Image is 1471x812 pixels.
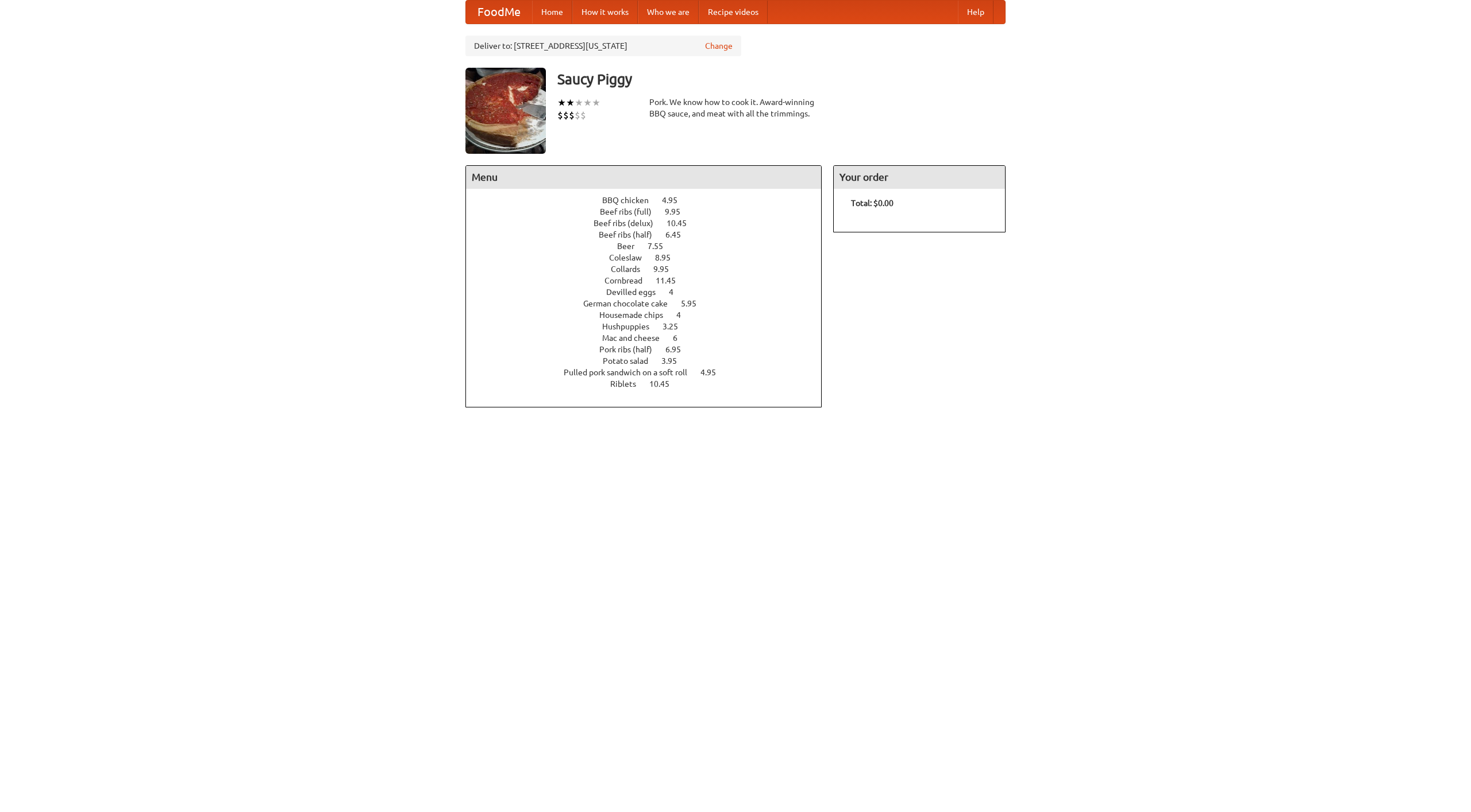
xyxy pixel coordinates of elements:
a: Coleslaw 8.95 [609,253,692,262]
a: Pork ribs (half) 6.95 [599,345,702,354]
span: Pork ribs (half) [599,345,664,354]
span: Coleslaw [609,253,653,262]
a: Home [532,1,572,24]
span: Beef ribs (half) [599,230,664,239]
a: German chocolate cake 5.95 [583,299,718,308]
li: ★ [557,96,566,109]
a: Who we are [638,1,699,24]
span: 10.45 [649,379,681,388]
a: FoodMe [466,1,532,24]
b: Total: $0.00 [851,199,894,208]
a: Pulled pork sandwich on a soft roll 4.95 [564,368,737,377]
li: $ [569,109,575,122]
span: German chocolate cake [583,299,679,308]
a: Housemade chips 4 [599,310,702,320]
span: 6.95 [665,345,692,354]
h4: Menu [466,166,821,189]
li: ★ [583,96,592,109]
span: 11.45 [656,276,687,285]
img: angular.jpg [465,68,546,154]
div: Pork. We know how to cook it. Award-winning BBQ sauce, and meat with all the trimmings. [649,96,822,119]
span: 4 [676,310,692,320]
span: 10.45 [667,219,698,228]
span: Mac and cheese [602,333,671,343]
span: 3.25 [663,322,690,331]
span: 6.45 [665,230,692,239]
span: Beef ribs (full) [600,207,663,216]
a: Potato salad 3.95 [603,356,698,366]
span: 4.95 [662,196,689,205]
h3: Saucy Piggy [557,68,1006,91]
a: Recipe videos [699,1,768,24]
li: $ [557,109,563,122]
h4: Your order [834,166,1005,189]
span: Beer [617,242,646,251]
span: 6 [673,333,689,343]
span: Riblets [610,379,648,388]
div: Deliver to: [STREET_ADDRESS][US_STATE] [465,36,741,56]
a: Devilled eggs 4 [606,287,695,297]
a: Riblets 10.45 [610,379,691,388]
li: $ [575,109,580,122]
a: Mac and cheese 6 [602,333,699,343]
a: Change [705,40,733,52]
a: Hushpuppies 3.25 [602,322,699,331]
li: ★ [566,96,575,109]
li: ★ [575,96,583,109]
a: Collards 9.95 [611,265,690,274]
li: $ [580,109,586,122]
a: Beer 7.55 [617,242,684,251]
span: 3.95 [661,356,688,366]
span: 9.95 [665,207,692,216]
li: ★ [592,96,600,109]
a: Cornbread 11.45 [604,276,697,285]
span: 9.95 [653,265,680,274]
a: Help [958,1,993,24]
li: $ [563,109,569,122]
span: Hushpuppies [602,322,661,331]
span: Potato salad [603,356,660,366]
span: Housemade chips [599,310,675,320]
a: BBQ chicken 4.95 [602,196,699,205]
span: Pulled pork sandwich on a soft roll [564,368,699,377]
span: Collards [611,265,652,274]
span: 4 [669,287,685,297]
span: 7.55 [648,242,675,251]
span: Beef ribs (delux) [594,219,665,228]
span: 8.95 [655,253,682,262]
span: 4.95 [700,368,727,377]
span: Cornbread [604,276,654,285]
a: How it works [572,1,638,24]
a: Beef ribs (delux) 10.45 [594,219,708,228]
span: 5.95 [681,299,708,308]
span: Devilled eggs [606,287,667,297]
span: BBQ chicken [602,196,660,205]
a: Beef ribs (half) 6.45 [599,230,702,239]
a: Beef ribs (full) 9.95 [600,207,702,216]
